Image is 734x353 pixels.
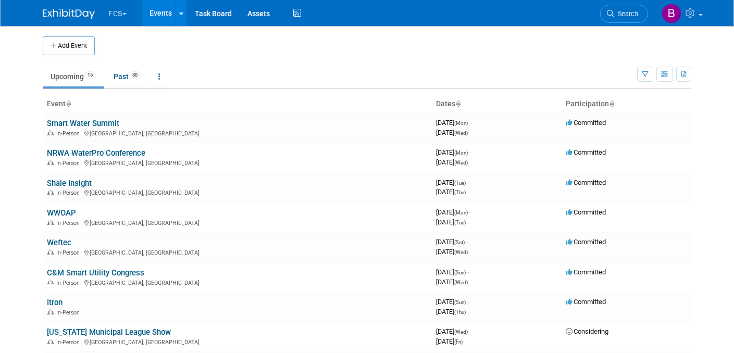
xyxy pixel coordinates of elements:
span: In-Person [56,249,83,256]
span: [DATE] [436,238,468,246]
span: [DATE] [436,327,471,335]
span: (Thu) [454,190,466,195]
span: (Fri) [454,339,463,345]
span: [DATE] [436,119,471,127]
span: - [466,238,468,246]
span: - [469,208,471,216]
a: Sort by Start Date [455,99,461,108]
span: Committed [566,268,606,276]
a: Sort by Event Name [66,99,71,108]
span: Committed [566,208,606,216]
span: (Wed) [454,249,468,255]
span: [DATE] [436,179,469,186]
span: [DATE] [436,218,466,226]
span: [DATE] [436,268,469,276]
span: [DATE] [436,188,466,196]
span: - [467,268,469,276]
span: - [469,148,471,156]
span: (Tue) [454,220,466,225]
span: [DATE] [436,158,468,166]
div: [GEOGRAPHIC_DATA], [GEOGRAPHIC_DATA] [47,337,428,346]
img: In-Person Event [47,309,54,314]
div: [GEOGRAPHIC_DATA], [GEOGRAPHIC_DATA] [47,248,428,256]
span: Committed [566,298,606,306]
img: In-Person Event [47,190,54,195]
span: (Sun) [454,299,466,305]
a: Shale Insight [47,179,92,188]
span: 15 [84,71,96,79]
span: (Mon) [454,210,468,216]
span: - [467,179,469,186]
span: [DATE] [436,248,468,256]
a: WWOAP [47,208,76,218]
a: Weftec [47,238,71,247]
span: [DATE] [436,308,466,316]
div: [GEOGRAPHIC_DATA], [GEOGRAPHIC_DATA] [47,218,428,226]
span: Considering [566,327,608,335]
span: (Sun) [454,270,466,275]
a: NRWA WaterPro Conference [47,148,145,158]
th: Event [43,95,432,113]
img: ExhibitDay [43,9,95,19]
span: - [469,327,471,335]
a: Itron [47,298,63,307]
div: [GEOGRAPHIC_DATA], [GEOGRAPHIC_DATA] [47,188,428,196]
span: [DATE] [436,129,468,136]
a: Smart Water Summit [47,119,119,128]
span: (Sat) [454,239,465,245]
span: - [469,119,471,127]
img: In-Person Event [47,130,54,135]
div: [GEOGRAPHIC_DATA], [GEOGRAPHIC_DATA] [47,129,428,137]
span: [DATE] [436,148,471,156]
img: In-Person Event [47,160,54,165]
span: 80 [129,71,141,79]
span: - [467,298,469,306]
img: In-Person Event [47,249,54,255]
span: [DATE] [436,337,463,345]
span: In-Person [56,160,83,167]
th: Dates [432,95,562,113]
span: Committed [566,238,606,246]
a: [US_STATE] Municipal League Show [47,327,171,337]
span: Committed [566,119,606,127]
span: (Tue) [454,180,466,186]
img: In-Person Event [47,339,54,344]
span: In-Person [56,130,83,137]
div: [GEOGRAPHIC_DATA], [GEOGRAPHIC_DATA] [47,158,428,167]
span: Committed [566,148,606,156]
span: (Wed) [454,160,468,166]
span: [DATE] [436,208,471,216]
span: (Mon) [454,150,468,156]
span: [DATE] [436,278,468,286]
span: (Wed) [454,130,468,136]
a: Search [600,5,648,23]
img: In-Person Event [47,280,54,285]
img: In-Person Event [47,220,54,225]
span: In-Person [56,339,83,346]
span: Search [614,10,638,18]
span: In-Person [56,190,83,196]
a: Past80 [106,67,148,86]
a: Sort by Participation Type [609,99,614,108]
span: In-Person [56,280,83,286]
img: Barb DeWyer [662,4,681,23]
button: Add Event [43,36,95,55]
span: In-Person [56,220,83,226]
span: In-Person [56,309,83,316]
a: C&M Smart Utility Congress [47,268,144,278]
div: [GEOGRAPHIC_DATA], [GEOGRAPHIC_DATA] [47,278,428,286]
span: (Mon) [454,120,468,126]
span: (Thu) [454,309,466,315]
a: Upcoming15 [43,67,104,86]
span: Committed [566,179,606,186]
th: Participation [562,95,691,113]
span: (Wed) [454,329,468,335]
span: (Wed) [454,280,468,285]
span: [DATE] [436,298,469,306]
